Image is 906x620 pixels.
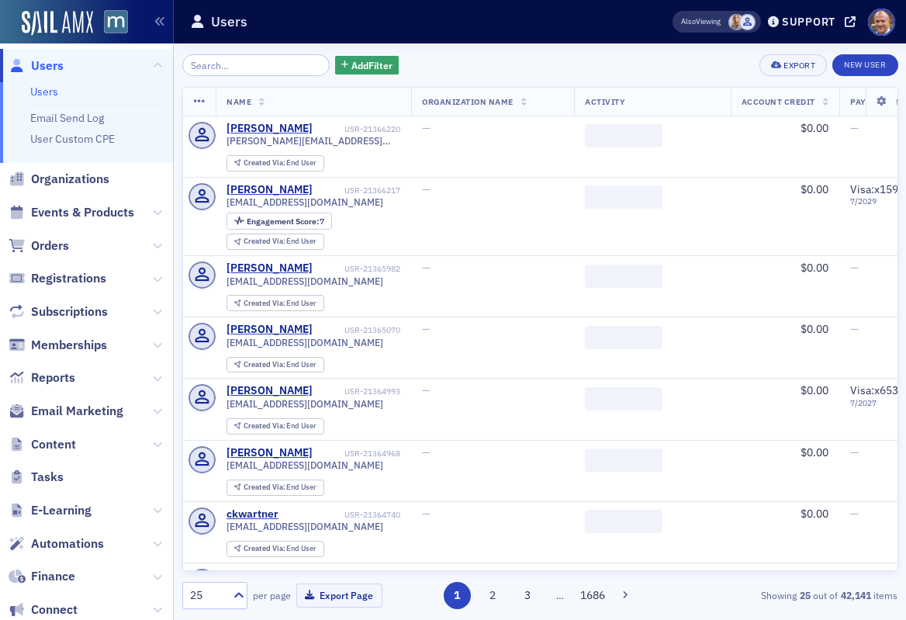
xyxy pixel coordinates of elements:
[31,535,104,552] span: Automations
[31,403,123,420] span: Email Marketing
[728,14,745,30] span: Emily Trott
[31,469,64,486] span: Tasks
[244,236,287,246] span: Created Via :
[226,459,383,471] span: [EMAIL_ADDRESS][DOMAIN_NAME]
[801,261,828,275] span: $0.00
[226,569,313,583] a: [PERSON_NAME]
[422,96,514,107] span: Organization Name
[226,446,313,460] div: [PERSON_NAME]
[244,482,287,492] span: Created Via :
[9,57,64,74] a: Users
[226,323,313,337] a: [PERSON_NAME]
[296,584,382,608] button: Export Page
[31,237,69,255] span: Orders
[316,449,401,459] div: USR-21364968
[422,121,431,135] span: —
[30,111,104,125] a: Email Send Log
[316,386,401,397] div: USR-21364993
[31,502,92,519] span: E-Learning
[31,57,64,74] span: Users
[9,535,104,552] a: Automations
[30,85,58,99] a: Users
[585,96,625,107] span: Activity
[850,568,859,582] span: —
[351,58,392,72] span: Add Filter
[226,418,324,435] div: Created Via: End User
[850,121,859,135] span: —
[244,545,317,553] div: End User
[226,541,324,557] div: Created Via: End User
[422,568,431,582] span: —
[30,132,115,146] a: User Custom CPE
[104,10,128,34] img: SailAMX
[801,322,828,336] span: $0.00
[244,159,317,168] div: End User
[226,398,383,410] span: [EMAIL_ADDRESS][DOMAIN_NAME]
[247,216,320,227] span: Engagement Score :
[549,588,571,602] span: …
[226,135,400,147] span: [PERSON_NAME][EMAIL_ADDRESS][DOMAIN_NAME]
[247,217,325,226] div: 7
[850,322,859,336] span: —
[9,369,75,386] a: Reports
[31,303,108,320] span: Subscriptions
[444,582,471,609] button: 1
[801,568,828,582] span: $0.00
[316,185,401,196] div: USR-21366217
[316,325,401,335] div: USR-21365070
[801,507,828,521] span: $0.00
[681,16,696,26] div: Also
[801,121,828,135] span: $0.00
[670,588,898,602] div: Showing out of items
[226,357,324,373] div: Created Via: End User
[226,384,313,398] a: [PERSON_NAME]
[514,582,541,609] button: 3
[244,359,287,369] span: Created Via :
[22,11,93,36] img: SailAMX
[244,298,287,308] span: Created Via :
[253,588,291,602] label: per page
[226,196,383,208] span: [EMAIL_ADDRESS][DOMAIN_NAME]
[838,588,873,602] strong: 42,141
[422,383,431,397] span: —
[739,14,756,30] span: Justin Chase
[782,15,835,29] div: Support
[759,54,827,76] button: Export
[316,264,401,274] div: USR-21365982
[9,469,64,486] a: Tasks
[31,171,109,188] span: Organizations
[226,122,313,136] a: [PERSON_NAME]
[9,337,107,354] a: Memberships
[316,124,401,134] div: USR-21366220
[31,601,78,618] span: Connect
[244,361,317,369] div: End User
[244,237,317,246] div: End User
[479,582,506,609] button: 2
[850,182,904,196] span: Visa : x1598
[9,502,92,519] a: E-Learning
[585,185,662,209] span: ‌
[244,543,287,553] span: Created Via :
[422,445,431,459] span: —
[585,124,662,147] span: ‌
[850,261,859,275] span: —
[244,158,287,168] span: Created Via :
[182,54,330,76] input: Search…
[226,521,383,532] span: [EMAIL_ADDRESS][DOMAIN_NAME]
[31,337,107,354] span: Memberships
[244,300,317,308] div: End User
[585,265,662,288] span: ‌
[9,171,109,188] a: Organizations
[226,337,383,348] span: [EMAIL_ADDRESS][DOMAIN_NAME]
[31,204,134,221] span: Events & Products
[585,387,662,410] span: ‌
[226,295,324,311] div: Created Via: End User
[226,183,313,197] a: [PERSON_NAME]
[226,507,278,521] a: ckwartner
[801,182,828,196] span: $0.00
